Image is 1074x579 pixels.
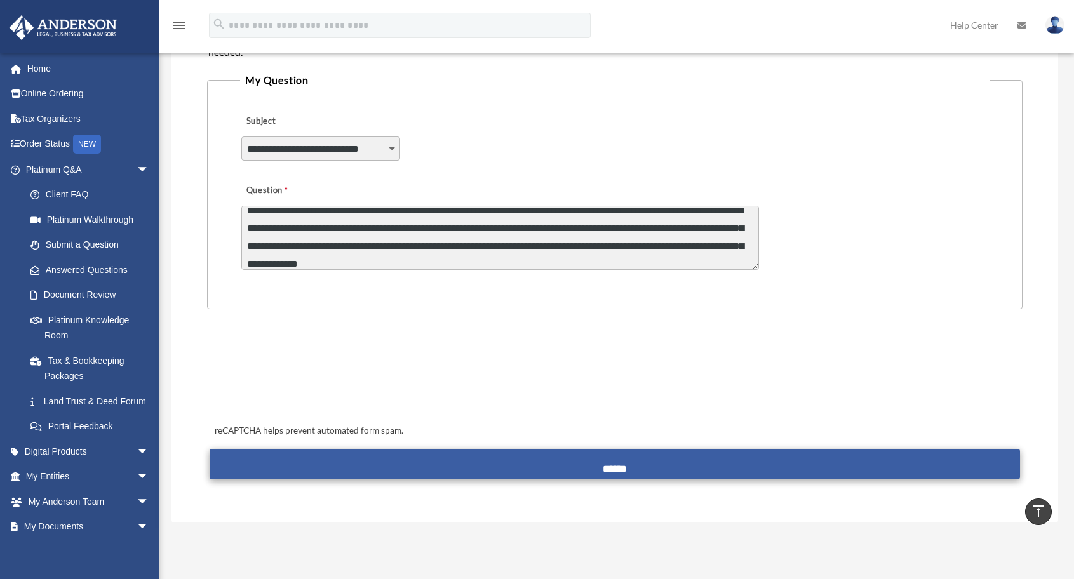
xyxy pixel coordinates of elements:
a: Platinum Walkthrough [18,207,168,232]
a: My Documentsarrow_drop_down [9,514,168,540]
a: Client FAQ [18,182,168,208]
span: arrow_drop_down [137,464,162,490]
a: My Anderson Teamarrow_drop_down [9,489,168,514]
i: vertical_align_top [1031,503,1046,519]
a: Answered Questions [18,257,168,283]
legend: My Question [240,71,990,89]
a: Document Review [18,283,168,308]
a: menu [171,22,187,33]
i: search [212,17,226,31]
div: NEW [73,135,101,154]
a: Tax Organizers [9,106,168,131]
a: Submit a Question [18,232,162,258]
a: Order StatusNEW [9,131,168,157]
label: Subject [241,113,362,131]
a: Tax & Bookkeeping Packages [18,348,168,389]
span: arrow_drop_down [137,157,162,183]
a: Digital Productsarrow_drop_down [9,439,168,464]
img: User Pic [1045,16,1064,34]
a: Land Trust & Deed Forum [18,389,168,414]
a: Platinum Q&Aarrow_drop_down [9,157,168,182]
img: Anderson Advisors Platinum Portal [6,15,121,40]
a: My Entitiesarrow_drop_down [9,464,168,489]
a: Portal Feedback [18,414,168,439]
label: Question [241,182,340,200]
span: arrow_drop_down [137,439,162,465]
a: Home [9,56,168,81]
i: menu [171,18,187,33]
div: reCAPTCHA helps prevent automated form spam. [210,423,1020,439]
span: arrow_drop_down [137,514,162,540]
a: Platinum Knowledge Room [18,307,168,348]
a: vertical_align_top [1025,498,1052,525]
iframe: reCAPTCHA [211,349,404,398]
span: arrow_drop_down [137,489,162,515]
a: Online Ordering [9,81,168,107]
